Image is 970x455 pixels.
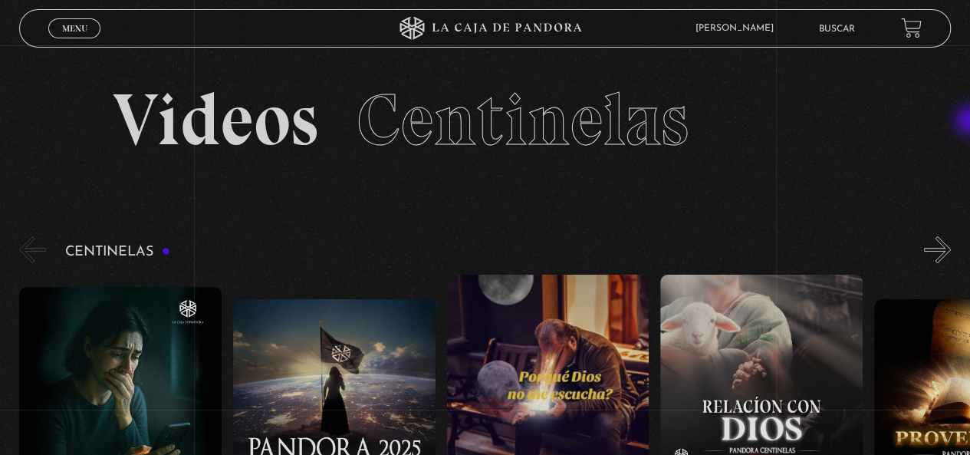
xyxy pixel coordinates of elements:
a: Buscar [819,25,855,34]
span: Centinelas [357,76,689,163]
a: View your shopping cart [901,18,922,38]
h2: Videos [113,84,858,157]
span: [PERSON_NAME] [688,24,789,33]
span: Cerrar [57,37,93,48]
button: Previous [19,236,46,263]
span: Menu [62,24,87,33]
button: Next [924,236,951,263]
h3: Centinelas [65,245,170,259]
